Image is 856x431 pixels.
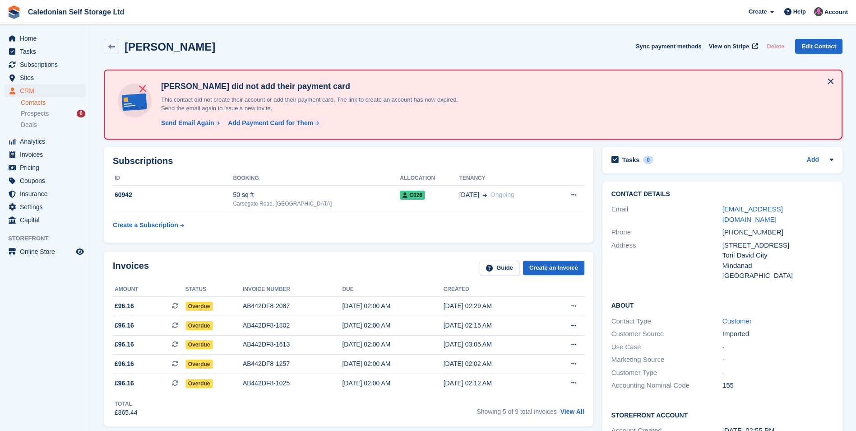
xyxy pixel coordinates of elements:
[636,39,702,54] button: Sync payment methods
[342,359,443,369] div: [DATE] 02:00 AM
[74,246,85,257] a: Preview store
[157,95,473,113] p: This contact did not create their account or add their payment card. The link to create an accoun...
[125,41,215,53] h2: [PERSON_NAME]
[113,156,584,166] h2: Subscriptions
[722,380,833,391] div: 155
[233,190,400,200] div: 50 sq ft
[611,342,722,352] div: Use Case
[722,368,833,378] div: -
[793,7,806,16] span: Help
[444,379,545,388] div: [DATE] 02:12 AM
[21,121,37,129] span: Deals
[5,84,85,97] a: menu
[795,39,842,54] a: Edit Contact
[116,81,154,120] img: no-card-linked-e7822e413c904bf8b177c4d89f31251c4716f9871600ec3ca5bfc59e148c83f4.svg
[185,360,213,369] span: Overdue
[115,408,138,417] div: £865.44
[611,410,833,419] h2: Storefront Account
[20,214,74,226] span: Capital
[763,39,788,54] button: Delete
[243,379,342,388] div: AB442DF8-1025
[5,32,85,45] a: menu
[24,5,128,19] a: Caledonian Self Storage Ltd
[113,220,178,230] div: Create a Subscription
[224,118,320,128] a: Add Payment Card for Them
[115,379,134,388] span: £96.16
[5,187,85,200] a: menu
[20,135,74,148] span: Analytics
[21,98,85,107] a: Contacts
[115,321,134,330] span: £96.16
[5,161,85,174] a: menu
[5,174,85,187] a: menu
[722,261,833,271] div: Mindanad
[185,282,243,297] th: Status
[342,301,443,311] div: [DATE] 02:00 AM
[20,71,74,84] span: Sites
[20,84,74,97] span: CRM
[444,301,545,311] div: [DATE] 02:29 AM
[459,190,479,200] span: [DATE]
[233,171,400,186] th: Booking
[611,204,722,225] div: Email
[611,368,722,378] div: Customer Type
[611,380,722,391] div: Accounting Nominal Code
[444,321,545,330] div: [DATE] 02:15 AM
[807,155,819,165] a: Add
[5,148,85,161] a: menu
[20,174,74,187] span: Coupons
[5,135,85,148] a: menu
[113,171,233,186] th: ID
[722,317,752,325] a: Customer
[20,201,74,213] span: Settings
[77,110,85,117] div: 6
[5,45,85,58] a: menu
[243,301,342,311] div: AB442DF8-2087
[243,282,342,297] th: Invoice number
[228,118,313,128] div: Add Payment Card for Them
[824,8,848,17] span: Account
[444,340,545,349] div: [DATE] 03:05 AM
[5,201,85,213] a: menu
[8,234,90,243] span: Storefront
[459,171,552,186] th: Tenancy
[21,109,85,118] a: Prospects 6
[185,321,213,330] span: Overdue
[722,342,833,352] div: -
[560,408,584,415] a: View All
[611,191,833,198] h2: Contact Details
[20,148,74,161] span: Invoices
[523,261,584,276] a: Create an Invoice
[705,39,760,54] a: View on Stripe
[342,282,443,297] th: Due
[113,190,233,200] div: 60942
[20,245,74,258] span: Online Store
[709,42,749,51] span: View on Stripe
[722,205,783,223] a: [EMAIL_ADDRESS][DOMAIN_NAME]
[185,302,213,311] span: Overdue
[20,187,74,200] span: Insurance
[400,191,425,200] span: C026
[814,7,823,16] img: Lois Holling
[342,340,443,349] div: [DATE] 02:00 AM
[5,58,85,71] a: menu
[115,301,134,311] span: £96.16
[185,379,213,388] span: Overdue
[7,5,21,19] img: stora-icon-8386f47178a22dfd0bd8f6a31ec36ba5ce8667c1dd55bd0f319d3a0aa187defe.svg
[20,58,74,71] span: Subscriptions
[480,261,519,276] a: Guide
[622,156,640,164] h2: Tasks
[611,355,722,365] div: Marketing Source
[722,355,833,365] div: -
[722,271,833,281] div: [GEOGRAPHIC_DATA]
[243,359,342,369] div: AB442DF8-1257
[113,261,149,276] h2: Invoices
[342,321,443,330] div: [DATE] 02:00 AM
[115,400,138,408] div: Total
[20,161,74,174] span: Pricing
[490,191,514,198] span: Ongoing
[5,245,85,258] a: menu
[611,240,722,281] div: Address
[722,329,833,339] div: Imported
[243,340,342,349] div: AB442DF8-1613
